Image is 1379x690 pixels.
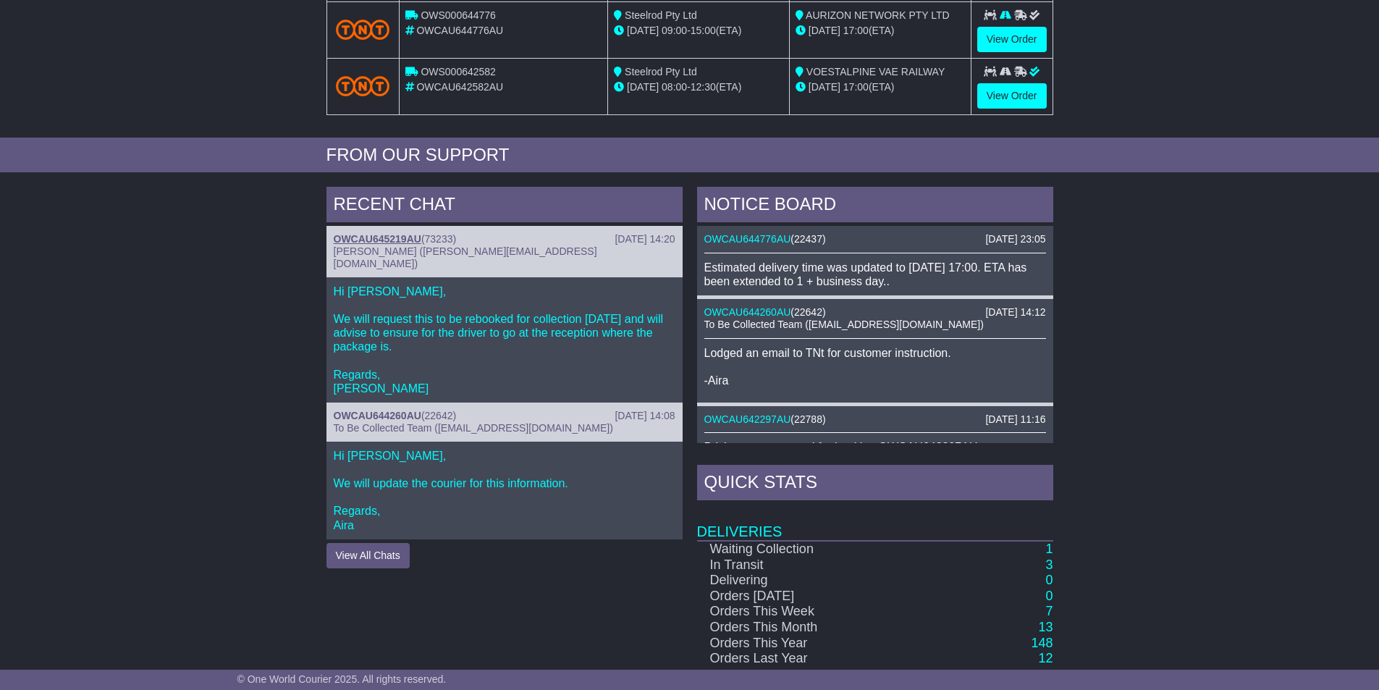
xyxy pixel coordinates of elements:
[809,25,840,36] span: [DATE]
[977,83,1047,109] a: View Order
[697,504,1053,541] td: Deliveries
[421,66,496,77] span: OWS000642582
[625,9,697,21] span: Steelrod Pty Ltd
[704,440,1046,454] p: Pricing was approved for booking OWCAU642297AU.
[704,413,791,425] a: OWCAU642297AU
[326,543,410,568] button: View All Chats
[697,465,1053,504] div: Quick Stats
[1045,573,1053,587] a: 0
[985,413,1045,426] div: [DATE] 11:16
[704,233,791,245] a: OWCAU644776AU
[796,80,965,95] div: (ETA)
[416,25,503,36] span: OWCAU644776AU
[1045,558,1053,572] a: 3
[1045,604,1053,618] a: 7
[336,20,390,39] img: TNT_Domestic.png
[425,233,453,245] span: 73233
[697,541,913,558] td: Waiting Collection
[1031,636,1053,650] a: 148
[425,410,453,421] span: 22642
[796,23,965,38] div: (ETA)
[704,306,791,318] a: OWCAU644260AU
[627,25,659,36] span: [DATE]
[614,80,783,95] div: - (ETA)
[615,410,675,422] div: [DATE] 14:08
[704,346,1046,388] p: Lodged an email to TNt for customer instruction. -Aira
[416,81,503,93] span: OWCAU642582AU
[662,25,687,36] span: 09:00
[336,76,390,96] img: TNT_Domestic.png
[691,25,716,36] span: 15:00
[614,23,783,38] div: - (ETA)
[691,81,716,93] span: 12:30
[1038,620,1053,634] a: 13
[806,9,950,21] span: AURIZON NETWORK PTY LTD
[334,410,421,421] a: OWCAU644260AU
[697,620,913,636] td: Orders This Month
[704,306,1046,319] div: ( )
[843,25,869,36] span: 17:00
[697,589,913,605] td: Orders [DATE]
[1045,589,1053,603] a: 0
[794,306,822,318] span: 22642
[334,233,675,245] div: ( )
[334,422,613,434] span: To Be Collected Team ([EMAIL_ADDRESS][DOMAIN_NAME])
[326,145,1053,166] div: FROM OUR SUPPORT
[985,233,1045,245] div: [DATE] 23:05
[615,233,675,245] div: [DATE] 14:20
[843,81,869,93] span: 17:00
[334,410,675,422] div: ( )
[794,233,822,245] span: 22437
[806,66,945,77] span: VOESTALPINE VAE RAILWAY
[627,81,659,93] span: [DATE]
[704,233,1046,245] div: ( )
[662,81,687,93] span: 08:00
[704,413,1046,426] div: ( )
[625,66,697,77] span: Steelrod Pty Ltd
[697,651,913,667] td: Orders Last Year
[697,558,913,573] td: In Transit
[704,261,1046,288] div: Estimated delivery time was updated to [DATE] 17:00. ETA has been extended to 1 + business day..
[697,636,913,652] td: Orders This Year
[697,187,1053,226] div: NOTICE BOARD
[985,306,1045,319] div: [DATE] 14:12
[334,245,597,269] span: [PERSON_NAME] ([PERSON_NAME][EMAIL_ADDRESS][DOMAIN_NAME])
[977,27,1047,52] a: View Order
[334,233,421,245] a: OWCAU645219AU
[334,285,675,396] p: Hi [PERSON_NAME], We will request this to be rebooked for collection [DATE] and will advise to en...
[794,413,822,425] span: 22788
[704,319,984,330] span: To Be Collected Team ([EMAIL_ADDRESS][DOMAIN_NAME])
[237,673,447,685] span: © One World Courier 2025. All rights reserved.
[1045,542,1053,556] a: 1
[697,573,913,589] td: Delivering
[1038,651,1053,665] a: 12
[326,187,683,226] div: RECENT CHAT
[421,9,496,21] span: OWS000644776
[809,81,840,93] span: [DATE]
[697,604,913,620] td: Orders This Week
[334,449,675,532] p: Hi [PERSON_NAME], We will update the courier for this information. Regards, Aira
